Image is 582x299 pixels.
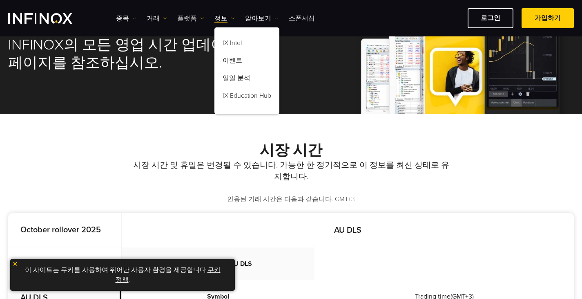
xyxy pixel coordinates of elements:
[147,13,167,23] a: 거래
[130,160,453,182] p: 시장 시간 및 휴일은 변경될 수 있습니다. 가능한 한 정기적으로 이 정보를 최신 상태로 유지합니다.
[214,53,279,71] a: 이벤트
[8,36,280,72] h2: INFINOX의 모든 영업 시간 업데이트는 이 페이지를 참조하십시오.
[289,13,315,23] a: 스폰서십
[8,13,91,24] a: INFINOX Logo
[245,13,279,23] a: 알아보기
[20,225,101,235] strong: October rollover 2025
[12,261,18,267] img: yellow close icon
[522,8,574,28] a: 가입하기
[260,142,322,159] strong: 시장 시간
[214,71,279,88] a: 일일 분석
[8,195,574,204] p: 인용된 거래 시간은 다음과 같습니다. GMT+3
[116,13,136,23] a: 종목
[334,225,361,235] strong: AU DLS
[468,8,513,28] a: 로그인
[122,247,314,280] td: Change Due to AU DLS
[214,13,235,23] a: 정보
[214,88,279,106] a: IX Education Hub
[214,36,279,53] a: IX Intel
[14,263,231,287] p: 이 사이트는 쿠키를 사용하여 뛰어난 사용자 환경을 제공합니다. .
[177,13,204,23] a: 플랫폼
